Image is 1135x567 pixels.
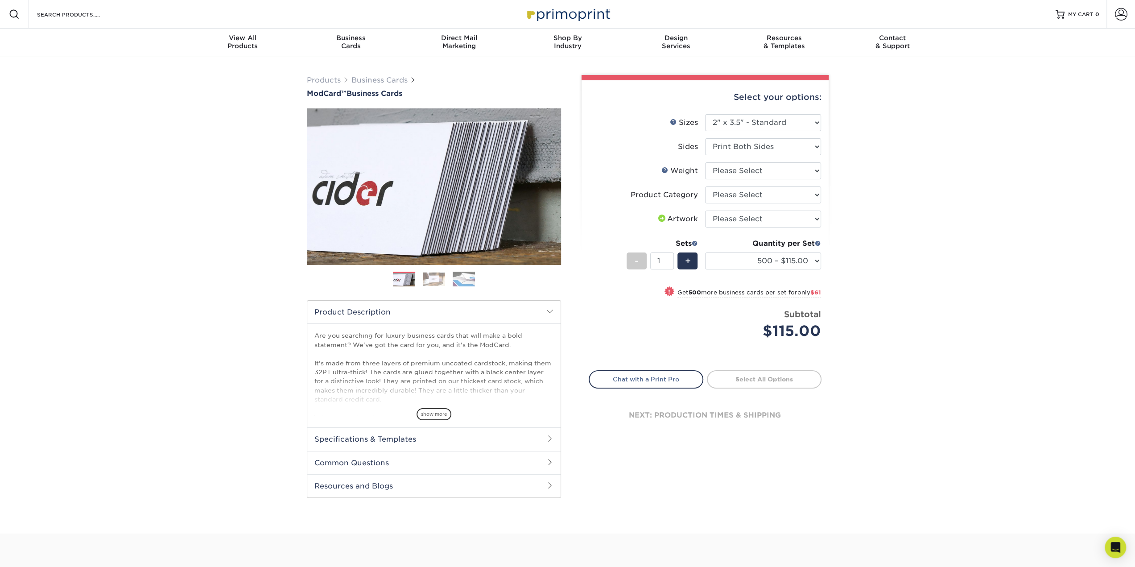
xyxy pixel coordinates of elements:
h2: Product Description [307,301,561,323]
a: View AllProducts [189,29,297,57]
img: Business Cards 03 [453,271,475,287]
span: + [685,254,690,268]
span: show more [417,408,451,420]
h1: Business Cards [307,89,561,98]
a: Direct MailMarketing [405,29,513,57]
span: ModCard™ [307,89,347,98]
div: Marketing [405,34,513,50]
div: & Templates [730,34,838,50]
span: - [635,254,639,268]
div: Artwork [656,214,698,224]
div: Quantity per Set [705,238,821,249]
a: Select All Options [707,370,821,388]
div: Products [189,34,297,50]
span: Contact [838,34,947,42]
span: Business [297,34,405,42]
a: Shop ByIndustry [513,29,622,57]
div: Sides [678,141,698,152]
a: DesignServices [622,29,730,57]
a: Products [307,76,341,84]
a: Resources& Templates [730,29,838,57]
div: Cards [297,34,405,50]
span: $61 [810,289,821,296]
img: Business Cards 01 [393,269,415,291]
div: Select your options: [589,80,821,114]
strong: Subtotal [784,309,821,319]
a: Contact& Support [838,29,947,57]
span: View All [189,34,297,42]
div: Weight [661,166,698,176]
span: Design [622,34,730,42]
span: Shop By [513,34,622,42]
h2: Common Questions [307,451,561,474]
div: Open Intercom Messenger [1105,537,1126,558]
img: ModCard™ 01 [307,59,561,314]
div: & Support [838,34,947,50]
div: $115.00 [712,320,821,342]
input: SEARCH PRODUCTS..... [36,9,123,20]
span: ! [668,287,670,297]
span: only [797,289,821,296]
h2: Resources and Blogs [307,474,561,497]
div: next: production times & shipping [589,389,821,442]
div: Product Category [631,190,698,200]
a: ModCard™Business Cards [307,89,561,98]
img: Primoprint [523,4,612,24]
a: Business Cards [351,76,408,84]
img: Business Cards 02 [423,272,445,286]
div: Industry [513,34,622,50]
span: Resources [730,34,838,42]
span: 0 [1095,11,1099,17]
a: BusinessCards [297,29,405,57]
small: Get more business cards per set for [677,289,821,298]
strong: 500 [689,289,701,296]
span: MY CART [1068,11,1094,18]
div: Sizes [670,117,698,128]
a: Chat with a Print Pro [589,370,703,388]
h2: Specifications & Templates [307,427,561,451]
div: Sets [627,238,698,249]
div: Services [622,34,730,50]
p: Are you searching for luxury business cards that will make a bold statement? We've got the card f... [314,331,553,513]
span: Direct Mail [405,34,513,42]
